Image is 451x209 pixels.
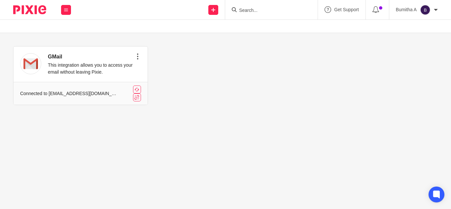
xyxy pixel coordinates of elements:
[48,53,134,60] h4: GMail
[20,90,117,97] p: Connected to [EMAIL_ADDRESS][DOMAIN_NAME]
[20,53,41,74] img: gmail.svg
[48,62,134,75] p: This integration allows you to access your email without leaving Pixie.
[238,8,297,14] input: Search
[333,7,359,12] span: Get Support
[13,5,46,14] img: Pixie
[420,5,431,15] img: svg%3E
[396,6,417,13] p: Bumitha A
